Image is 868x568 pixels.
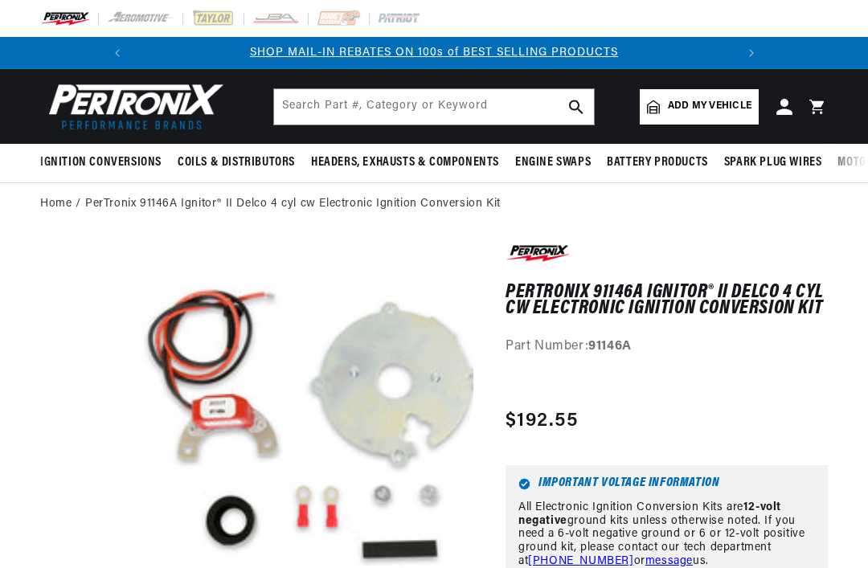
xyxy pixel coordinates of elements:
[640,89,759,125] a: Add my vehicle
[515,154,591,171] span: Engine Swaps
[274,89,594,125] input: Search Part #, Category or Keyword
[133,44,735,62] div: Announcement
[645,555,693,567] a: message
[506,284,828,317] h1: PerTronix 91146A Ignitor® II Delco 4 cyl cw Electronic Ignition Conversion Kit
[40,195,828,213] nav: breadcrumbs
[303,144,507,182] summary: Headers, Exhausts & Components
[40,195,72,213] a: Home
[518,478,815,490] h6: Important Voltage Information
[724,154,822,171] span: Spark Plug Wires
[528,555,633,567] a: [PHONE_NUMBER]
[85,195,501,213] a: PerTronix 91146A Ignitor® II Delco 4 cyl cw Electronic Ignition Conversion Kit
[668,99,751,114] span: Add my vehicle
[735,37,768,69] button: Translation missing: en.sections.announcements.next_announcement
[599,144,716,182] summary: Battery Products
[518,501,781,527] strong: 12-volt negative
[559,89,594,125] button: search button
[40,144,170,182] summary: Ignition Conversions
[506,407,578,435] span: $192.55
[40,154,162,171] span: Ignition Conversions
[101,37,133,69] button: Translation missing: en.sections.announcements.previous_announcement
[588,340,632,353] strong: 91146A
[170,144,303,182] summary: Coils & Distributors
[40,79,225,134] img: Pertronix
[250,47,618,59] a: SHOP MAIL-IN REBATES ON 100s of BEST SELLING PRODUCTS
[716,144,830,182] summary: Spark Plug Wires
[607,154,708,171] span: Battery Products
[311,154,499,171] span: Headers, Exhausts & Components
[133,44,735,62] div: 1 of 2
[507,144,599,182] summary: Engine Swaps
[506,337,828,358] div: Part Number:
[178,154,295,171] span: Coils & Distributors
